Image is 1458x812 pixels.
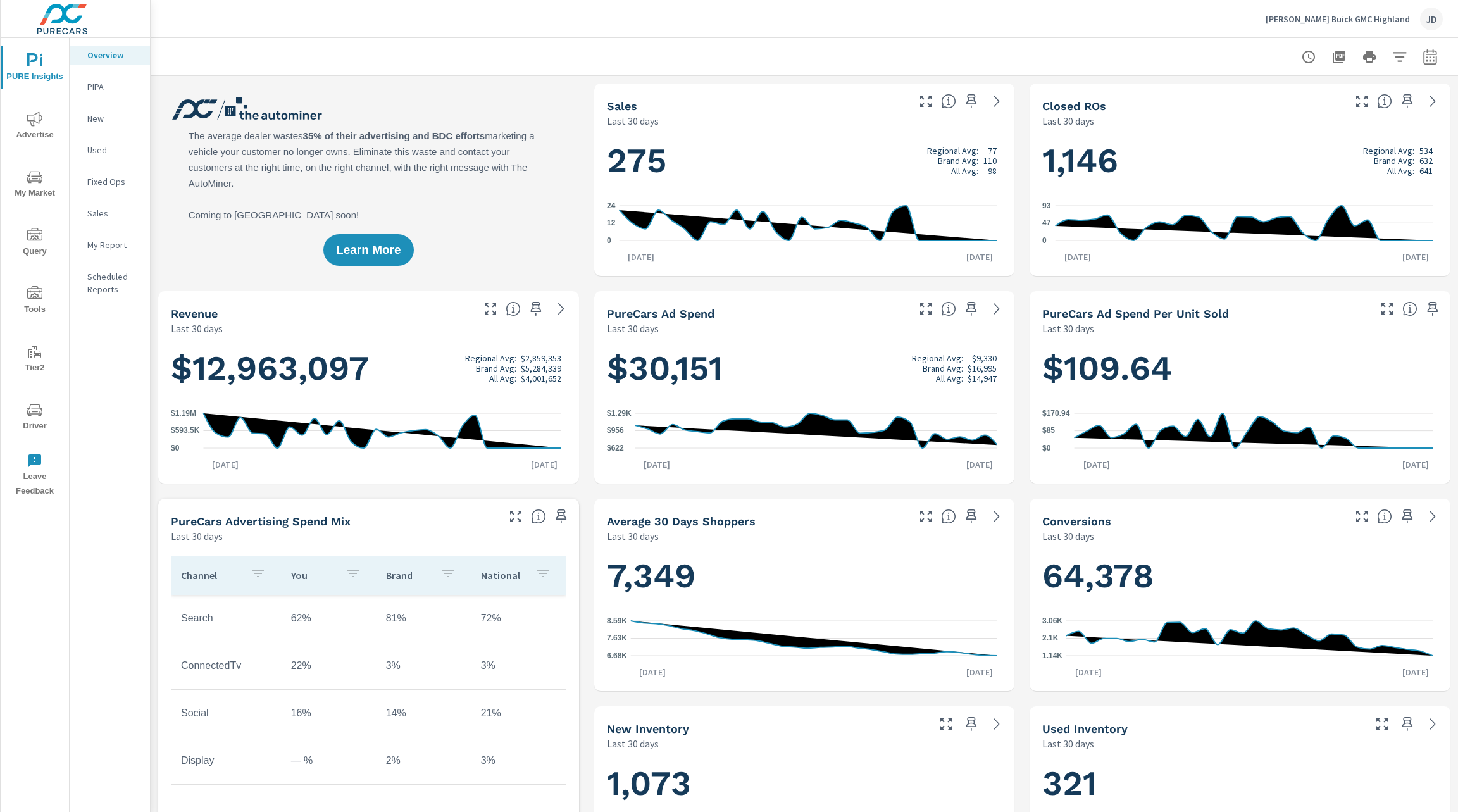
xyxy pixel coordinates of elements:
[1042,762,1438,805] h1: 321
[607,219,616,228] text: 12
[481,569,525,582] p: National
[171,321,223,336] p: Last 30 days
[521,353,561,363] p: $2,859,353
[1042,201,1051,210] text: 93
[927,146,978,156] p: Regional Avg:
[376,650,471,682] td: 3%
[171,697,281,729] td: Social
[1423,299,1443,319] span: Save this to your personalized report
[619,251,663,263] p: [DATE]
[912,353,963,363] p: Regional Avg:
[1042,99,1106,113] h5: Closed ROs
[171,603,281,634] td: Search
[916,299,936,319] button: Make Fullscreen
[951,166,978,176] p: All Avg:
[87,144,140,156] p: Used
[1042,616,1062,625] text: 3.06K
[1042,409,1070,418] text: $170.94
[607,651,627,660] text: 6.68K
[923,363,963,373] p: Brand Avg:
[70,77,150,96] div: PIPA
[1393,458,1438,471] p: [DATE]
[87,207,140,220] p: Sales
[957,666,1002,678] p: [DATE]
[961,714,981,734] span: Save this to your personalized report
[607,427,624,435] text: $956
[1387,166,1414,176] p: All Avg:
[983,156,997,166] p: 110
[1397,91,1417,111] span: Save this to your personalized report
[4,344,65,375] span: Tier2
[4,53,65,84] span: PURE Insights
[1066,666,1111,678] p: [DATE]
[4,228,65,259] span: Query
[471,603,566,634] td: 72%
[968,373,997,384] p: $14,947
[1042,139,1438,182] h1: 1,146
[1042,347,1438,390] h1: $109.64
[551,506,571,527] span: Save this to your personalized report
[1042,736,1094,751] p: Last 30 days
[471,745,566,777] td: 3%
[1419,156,1433,166] p: 632
[281,603,376,634] td: 62%
[376,603,471,634] td: 81%
[1417,44,1443,70] button: Select Date Range
[988,166,997,176] p: 98
[70,172,150,191] div: Fixed Ops
[1372,714,1392,734] button: Make Fullscreen
[1042,321,1094,336] p: Last 30 days
[87,49,140,61] p: Overview
[607,722,689,735] h5: New Inventory
[1042,634,1059,643] text: 2.1K
[1423,714,1443,734] a: See more details in report
[961,506,981,527] span: Save this to your personalized report
[987,714,1007,734] a: See more details in report
[941,301,956,316] span: Total cost of media for all PureCars channels for the selected dealership group over the selected...
[1377,94,1392,109] span: Number of Repair Orders Closed by the selected dealership group over the selected time range. [So...
[941,94,956,109] span: Number of vehicles sold by the dealership over the selected date range. [Source: This data is sou...
[1402,301,1417,316] span: Average cost of advertising per each vehicle sold at the dealer over the selected date range. The...
[171,409,196,418] text: $1.19M
[1393,666,1438,678] p: [DATE]
[1042,444,1051,453] text: $0
[1423,91,1443,111] a: See more details in report
[1042,236,1047,245] text: 0
[1,38,69,504] div: nav menu
[987,91,1007,111] a: See more details in report
[336,244,401,256] span: Learn More
[1419,166,1433,176] p: 641
[607,444,624,453] text: $622
[1056,251,1100,263] p: [DATE]
[1397,506,1417,527] span: Save this to your personalized report
[70,235,150,254] div: My Report
[1357,44,1382,70] button: Print Report
[607,321,659,336] p: Last 30 days
[386,569,430,582] p: Brand
[471,650,566,682] td: 3%
[376,697,471,729] td: 14%
[291,569,335,582] p: You
[968,363,997,373] p: $16,995
[961,299,981,319] span: Save this to your personalized report
[465,353,516,363] p: Regional Avg:
[1377,509,1392,524] span: The number of dealer-specified goals completed by a visitor. [Source: This data is provided by th...
[1352,91,1372,111] button: Make Fullscreen
[1420,8,1443,30] div: JD
[1042,722,1128,735] h5: Used Inventory
[936,373,963,384] p: All Avg:
[70,141,150,159] div: Used
[607,409,632,418] text: $1.29K
[1075,458,1119,471] p: [DATE]
[1042,113,1094,128] p: Last 30 days
[607,201,616,210] text: 24
[607,634,627,643] text: 7.63K
[70,46,150,65] div: Overview
[607,736,659,751] p: Last 30 days
[4,403,65,434] span: Driver
[521,373,561,384] p: $4,001,652
[1042,307,1229,320] h5: PureCars Ad Spend Per Unit Sold
[1423,506,1443,527] a: See more details in report
[480,299,501,319] button: Make Fullscreen
[87,112,140,125] p: New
